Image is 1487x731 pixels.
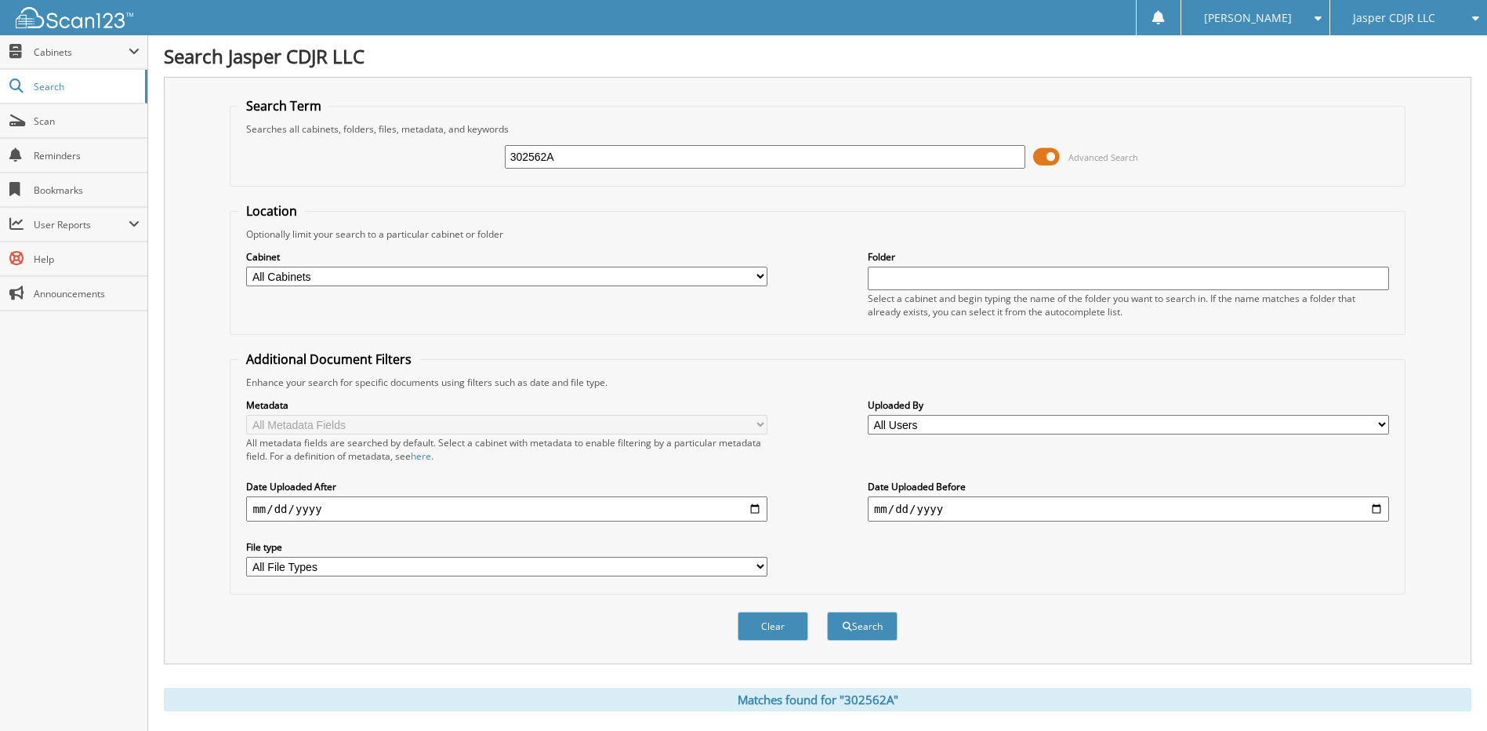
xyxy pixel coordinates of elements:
[238,227,1396,241] div: Optionally limit your search to a particular cabinet or folder
[868,496,1389,522] input: end
[238,202,305,220] legend: Location
[16,7,133,28] img: scan123-logo-white.svg
[34,149,140,162] span: Reminders
[1353,13,1435,23] span: Jasper CDJR LLC
[34,253,140,266] span: Help
[34,45,129,59] span: Cabinets
[1068,151,1138,163] span: Advanced Search
[868,250,1389,264] label: Folder
[34,184,140,197] span: Bookmarks
[246,436,767,463] div: All metadata fields are searched by default. Select a cabinet with metadata to enable filtering b...
[246,496,767,522] input: start
[164,43,1471,69] h1: Search Jasper CDJR LLC
[411,449,431,463] a: here
[738,612,808,641] button: Clear
[34,80,137,93] span: Search
[34,218,129,231] span: User Reports
[246,398,767,412] label: Metadata
[1204,13,1292,23] span: [PERSON_NAME]
[238,122,1396,136] div: Searches all cabinets, folders, files, metadata, and keywords
[868,292,1389,318] div: Select a cabinet and begin typing the name of the folder you want to search in. If the name match...
[246,250,767,264] label: Cabinet
[238,376,1396,389] div: Enhance your search for specific documents using filters such as date and file type.
[238,97,329,115] legend: Search Term
[238,351,419,368] legend: Additional Document Filters
[34,287,140,300] span: Announcements
[868,480,1389,493] label: Date Uploaded Before
[827,612,898,641] button: Search
[868,398,1389,412] label: Uploaded By
[34,115,140,128] span: Scan
[246,540,767,554] label: File type
[164,688,1471,711] div: Matches found for "302562A"
[246,480,767,493] label: Date Uploaded After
